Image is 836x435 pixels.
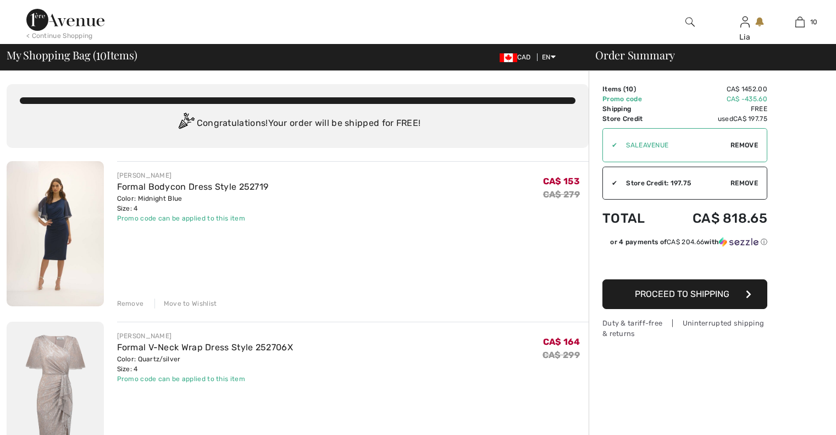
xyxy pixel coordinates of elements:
div: [PERSON_NAME] [117,170,269,180]
a: Formal Bodycon Dress Style 252719 [117,181,269,192]
div: Promo code can be applied to this item [117,213,269,223]
span: Remove [730,140,758,150]
td: Store Credit [602,114,662,124]
td: Free [662,104,767,114]
a: Formal V-Neck Wrap Dress Style 252706X [117,342,293,353]
div: < Continue Shopping [26,31,93,41]
div: Promo code can be applied to this item [117,374,293,384]
a: Sign In [740,16,750,27]
div: Order Summary [582,49,829,60]
span: Remove [730,178,758,188]
span: CA$ 164 [543,337,580,347]
input: Promo code [617,129,730,162]
button: Proceed to Shipping [602,279,767,309]
img: Sezzle [719,237,759,247]
span: CAD [500,53,535,61]
span: Proceed to Shipping [635,289,729,299]
div: [PERSON_NAME] [117,331,293,341]
img: Canadian Dollar [500,53,517,62]
img: 1ère Avenue [26,9,104,31]
img: search the website [685,15,695,29]
a: 10 [773,15,827,29]
td: CA$ 1452.00 [662,84,767,94]
div: Store Credit: 197.75 [617,178,730,188]
img: Formal Bodycon Dress Style 252719 [7,161,104,306]
div: Color: Midnight Blue Size: 4 [117,194,269,213]
span: CA$ 197.75 [733,115,767,123]
img: My Bag [795,15,805,29]
div: ✔ [603,178,617,188]
td: Promo code [602,94,662,104]
td: CA$ 818.65 [662,200,767,237]
span: EN [542,53,556,61]
div: Move to Wishlist [154,299,217,309]
span: 10 [810,17,818,27]
div: Duty & tariff-free | Uninterrupted shipping & returns [602,318,767,339]
s: CA$ 279 [543,189,580,200]
span: 10 [625,85,634,93]
span: 10 [96,47,107,61]
td: used [662,114,767,124]
img: My Info [740,15,750,29]
div: ✔ [603,140,617,150]
div: Color: Quartz/silver Size: 4 [117,354,293,374]
img: Congratulation2.svg [175,113,197,135]
iframe: Opens a widget where you can chat to one of our agents [766,402,825,430]
td: Items ( ) [602,84,662,94]
td: Total [602,200,662,237]
span: My Shopping Bag ( Items) [7,49,137,60]
span: CA$ 153 [543,176,580,186]
div: Remove [117,299,144,309]
iframe: PayPal-paypal [602,251,767,276]
div: or 4 payments of with [610,237,767,247]
div: Congratulations! Your order will be shipped for FREE! [20,113,575,135]
td: CA$ -435.60 [662,94,767,104]
span: CA$ 204.66 [667,238,704,246]
td: Shipping [602,104,662,114]
div: Lia [718,31,772,43]
s: CA$ 299 [542,350,580,360]
div: or 4 payments ofCA$ 204.66withSezzle Click to learn more about Sezzle [602,237,767,251]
